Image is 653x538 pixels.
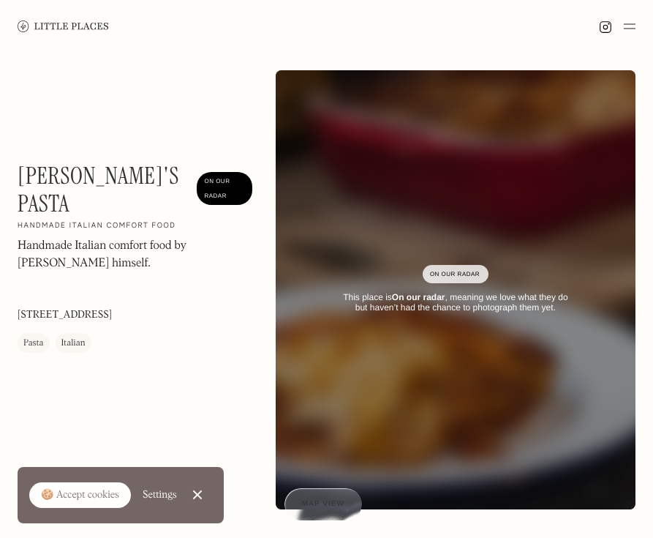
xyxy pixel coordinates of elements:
h2: Handmade Italian comfort food [18,220,175,231]
div: On Our Radar [430,267,481,282]
a: Close Cookie Popup [183,480,212,509]
div: 🍪 Accept cookies [41,488,119,503]
span: Map view [302,500,344,508]
div: On Our Radar [204,174,244,203]
p: Handmade Italian comfort food by [PERSON_NAME] himself. [18,236,252,272]
a: Settings [143,479,177,512]
strong: On our radar [392,292,445,302]
div: Settings [143,490,177,500]
p: [STREET_ADDRESS] [18,307,112,322]
div: Italian [61,335,86,350]
div: This place is , meaning we love what they do but haven’t had the chance to photograph them yet. [343,292,568,313]
div: Pasta [23,335,44,350]
a: Map view [284,488,362,520]
a: 🍪 Accept cookies [29,482,131,509]
h1: [PERSON_NAME]'s Pasta [18,162,189,218]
